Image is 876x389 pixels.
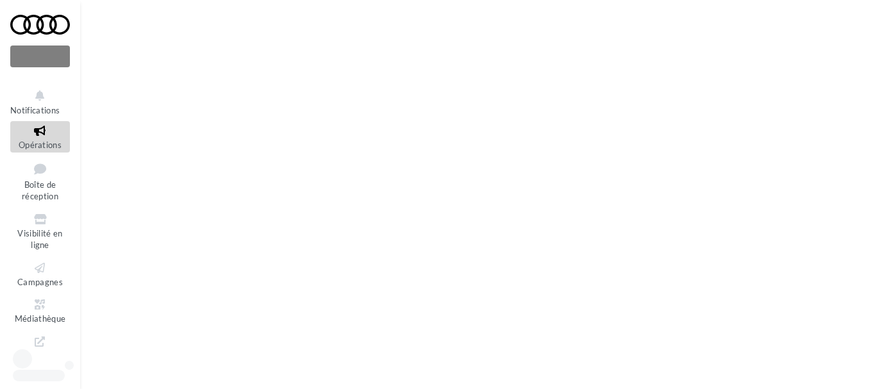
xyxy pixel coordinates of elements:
div: Nouvelle campagne [10,46,70,67]
span: Opérations [19,140,62,150]
span: Médiathèque [15,313,66,324]
a: Opérations [10,121,70,153]
span: Visibilité en ligne [17,228,62,251]
span: Notifications [10,105,60,115]
a: Campagnes [10,258,70,290]
span: Campagnes [17,277,63,287]
span: Boîte de réception [22,179,58,202]
a: Visibilité en ligne [10,210,70,253]
a: Médiathèque [10,295,70,326]
a: Boîte de réception [10,158,70,204]
a: PLV et print personnalisable [10,332,70,388]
